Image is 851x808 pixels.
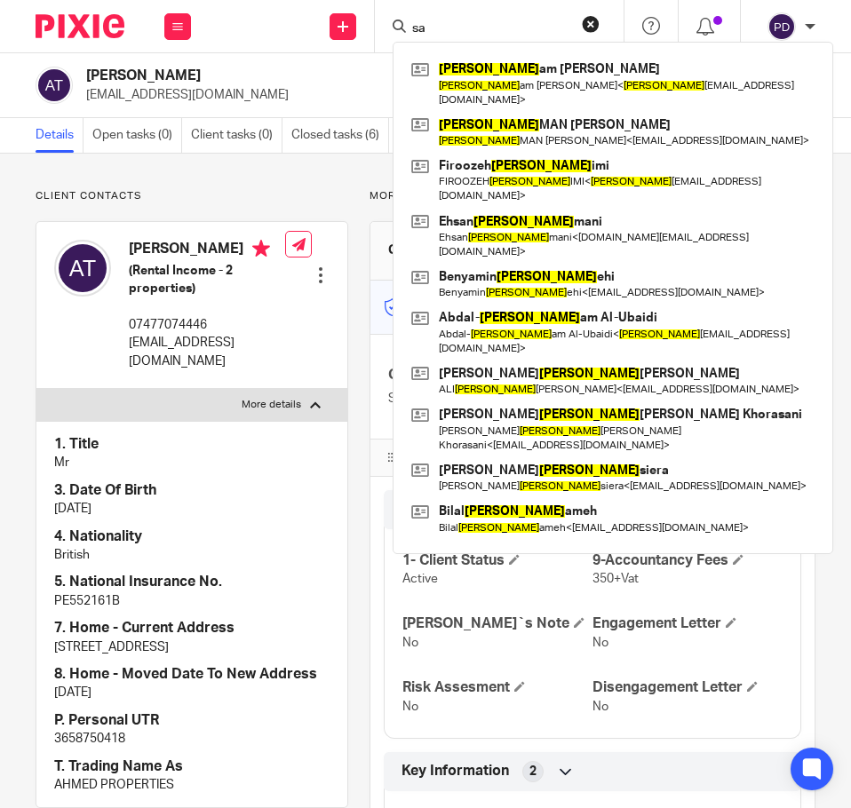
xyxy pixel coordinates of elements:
h4: CUSTOM FIELDS [388,450,593,464]
img: Pixie [36,14,124,38]
span: No [402,637,418,649]
p: [DATE] [54,684,330,701]
p: AHMED PROPERTIES [54,776,330,794]
p: [DATE] [54,500,330,518]
h4: 7. Home - Current Address [54,619,330,638]
h4: P. Personal UTR [54,711,330,730]
a: Open tasks (0) [92,118,182,153]
h4: 9-Accountancy Fees [593,551,783,570]
i: Primary [252,240,270,257]
p: [STREET_ADDRESS] [54,638,330,656]
p: 07477074446 [129,316,285,334]
span: No [402,701,418,713]
a: Details [36,118,84,153]
p: Client contacts [36,189,348,203]
h4: 4. Nationality [54,527,330,546]
h5: (Rental Income - 2 properties) [129,262,285,298]
span: No [593,701,608,713]
p: PE552161B [54,592,330,610]
p: More details [370,189,815,203]
h4: T. Trading Name As [54,757,330,776]
p: British [54,546,330,564]
p: Master code for secure communications and files [384,289,632,326]
span: Key Information [402,762,509,780]
h2: [PERSON_NAME] [86,67,476,85]
h4: [PERSON_NAME] [129,240,285,262]
p: More details [242,398,301,412]
a: Closed tasks (6) [291,118,389,153]
h4: Client type [388,366,593,384]
a: Client tasks (0) [191,118,282,153]
span: 350+Vat [593,573,639,585]
h4: [PERSON_NAME]`s Note [402,614,593,633]
span: No [593,637,608,649]
img: svg%3E [767,12,796,41]
h4: Disengagement Letter [593,678,783,697]
p: 3658750418 [54,730,330,748]
button: Clear [582,15,600,33]
span: 2 [529,763,537,780]
h4: 3. Date Of Birth [54,481,330,500]
p: [EMAIL_ADDRESS][DOMAIN_NAME] [86,86,574,104]
span: Active [402,573,438,585]
h4: Risk Assesment [402,678,593,697]
h4: 1. Title [54,435,330,454]
h4: 5. National Insurance No. [54,573,330,591]
p: [EMAIL_ADDRESS][DOMAIN_NAME] [129,334,285,370]
input: Search [410,21,570,37]
img: svg%3E [54,240,111,297]
h3: Client manager [388,242,478,259]
img: svg%3E [36,67,73,104]
h4: Engagement Letter [593,614,783,633]
h4: 8. Home - Moved Date To New Address [54,665,330,684]
p: Sole Trader [388,390,593,408]
p: Mr [54,454,330,471]
h4: 1- Client Status [402,551,593,570]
